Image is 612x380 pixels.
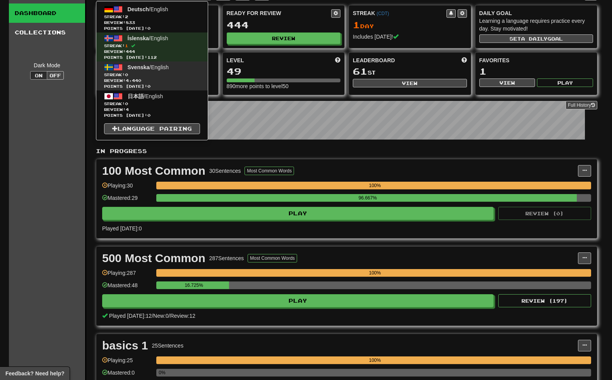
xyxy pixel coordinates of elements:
[9,23,85,42] a: Collections
[209,167,241,175] div: 30 Sentences
[353,66,368,77] span: 61
[159,269,591,277] div: 100%
[227,82,341,90] div: 890 more points to level 50
[102,269,152,282] div: Playing: 287
[169,313,170,319] span: /
[9,3,85,23] a: Dashboard
[104,14,200,20] span: Streak:
[153,313,169,319] span: New: 0
[128,35,149,41] span: Íslenska
[227,20,341,30] div: 444
[209,254,244,262] div: 287 Sentences
[128,64,150,70] span: Svenska
[102,356,152,369] div: Playing: 25
[96,32,208,61] a: Íslenska/EnglishStreak:1 Review:444Points [DATE]:112
[96,90,208,119] a: 日本語/EnglishStreak:0 Review:4Points [DATE]:0
[566,101,597,109] a: Full History
[227,9,332,17] div: Ready for Review
[128,93,144,99] span: 日本語
[159,281,229,289] div: 16.725%
[521,36,547,41] span: a daily
[159,194,576,202] div: 96.667%
[96,61,208,90] a: Svenska/EnglishStreak:0 Review:4,440Points [DATE]:0
[479,56,593,64] div: Favorites
[96,147,597,155] p: In Progress
[248,254,297,262] button: Most Common Words
[128,64,169,70] span: / English
[125,72,128,77] span: 0
[479,78,535,87] button: View
[104,72,200,78] span: Streak:
[125,14,128,19] span: 2
[104,123,200,134] a: Language Pairing
[353,66,467,77] div: st
[104,49,200,55] span: Review: 444
[104,112,200,118] span: Points [DATE]: 0
[104,83,200,89] span: Points [DATE]: 0
[353,9,446,17] div: Streak
[152,342,183,349] div: 25 Sentences
[102,225,142,232] span: Played [DATE]: 0
[15,61,79,69] div: Dark Mode
[498,294,591,307] button: Review (197)
[353,79,467,87] button: View
[244,167,294,175] button: Most Common Words
[159,182,591,189] div: 100%
[109,313,152,319] span: Played [DATE]: 12
[5,370,64,377] span: Open feedback widget
[102,294,494,307] button: Play
[159,356,591,364] div: 100%
[353,56,395,64] span: Leaderboard
[102,194,152,207] div: Mastered: 29
[227,56,244,64] span: Level
[479,66,593,76] div: 1
[128,6,149,12] span: Deutsch
[128,6,168,12] span: / English
[125,43,128,48] span: 1
[104,43,200,49] span: Streak:
[479,9,593,17] div: Daily Goal
[104,101,200,107] span: Streak:
[104,55,200,60] span: Points [DATE]: 112
[170,313,195,319] span: Review: 12
[102,340,148,351] div: basics 1
[479,34,593,43] button: Seta dailygoal
[104,20,200,26] span: Review: 833
[227,32,341,44] button: Review
[128,35,168,41] span: / English
[227,66,341,76] div: 49
[353,20,467,30] div: Day
[353,33,467,41] div: Includes [DATE]!
[462,56,467,64] span: This week in points, UTC
[104,107,200,112] span: Review: 4
[498,207,591,220] button: Review (0)
[102,165,205,177] div: 100 Most Common
[537,78,593,87] button: Play
[376,11,389,16] a: (CDT)
[30,71,47,80] button: On
[96,3,208,32] a: Deutsch/EnglishStreak:2 Review:833Points [DATE]:0
[104,26,200,31] span: Points [DATE]: 0
[353,19,360,30] span: 1
[479,17,593,32] div: Learning a language requires practice every day. Stay motivated!
[102,252,205,264] div: 500 Most Common
[152,313,153,319] span: /
[102,182,152,194] div: Playing: 30
[125,101,128,106] span: 0
[102,207,494,220] button: Play
[104,78,200,83] span: Review: 4,440
[335,56,340,64] span: Score more points to level up
[128,93,163,99] span: / English
[47,71,64,80] button: Off
[102,281,152,294] div: Mastered: 48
